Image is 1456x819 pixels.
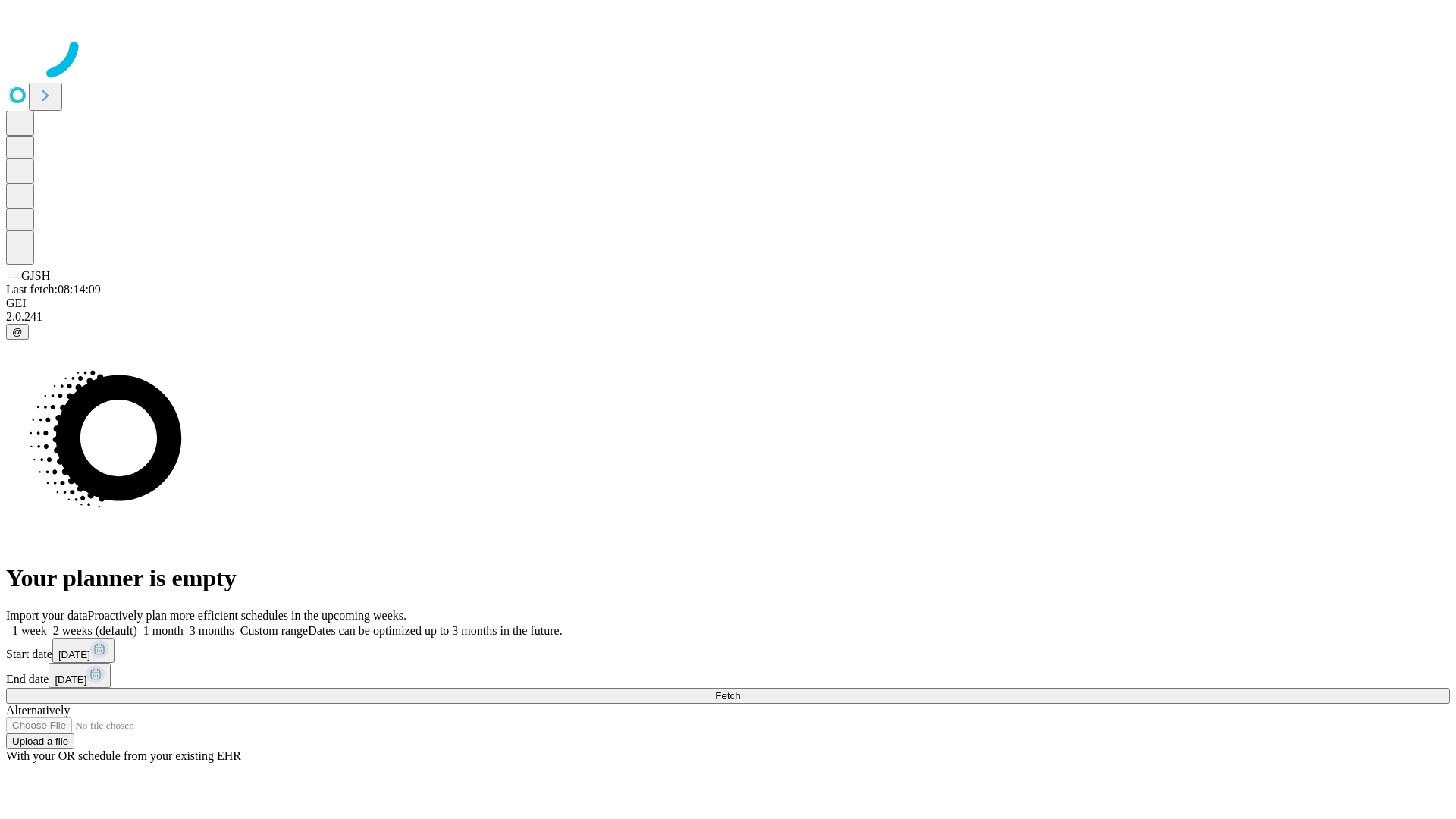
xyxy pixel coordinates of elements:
[49,663,111,688] button: [DATE]
[88,609,406,622] span: Proactively plan more efficient schedules in the upcoming weeks.
[12,624,47,637] span: 1 week
[6,749,241,762] span: With your OR schedule from your existing EHR
[52,638,115,663] button: [DATE]
[21,269,50,282] span: GJSH
[190,624,234,637] span: 3 months
[6,704,70,717] span: Alternatively
[55,674,86,686] span: [DATE]
[6,609,88,622] span: Import your data
[6,297,1450,310] div: GEI
[6,324,29,340] button: @
[53,624,137,637] span: 2 weeks (default)
[240,624,308,637] span: Custom range
[6,733,74,749] button: Upload a file
[6,564,1450,592] h1: Your planner is empty
[6,663,1450,688] div: End date
[6,638,1450,663] div: Start date
[308,624,562,637] span: Dates can be optimized up to 3 months in the future.
[6,283,101,296] span: Last fetch: 08:14:09
[6,310,1450,324] div: 2.0.241
[12,326,23,337] span: @
[143,624,184,637] span: 1 month
[58,649,90,661] span: [DATE]
[715,690,740,701] span: Fetch
[6,688,1450,704] button: Fetch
